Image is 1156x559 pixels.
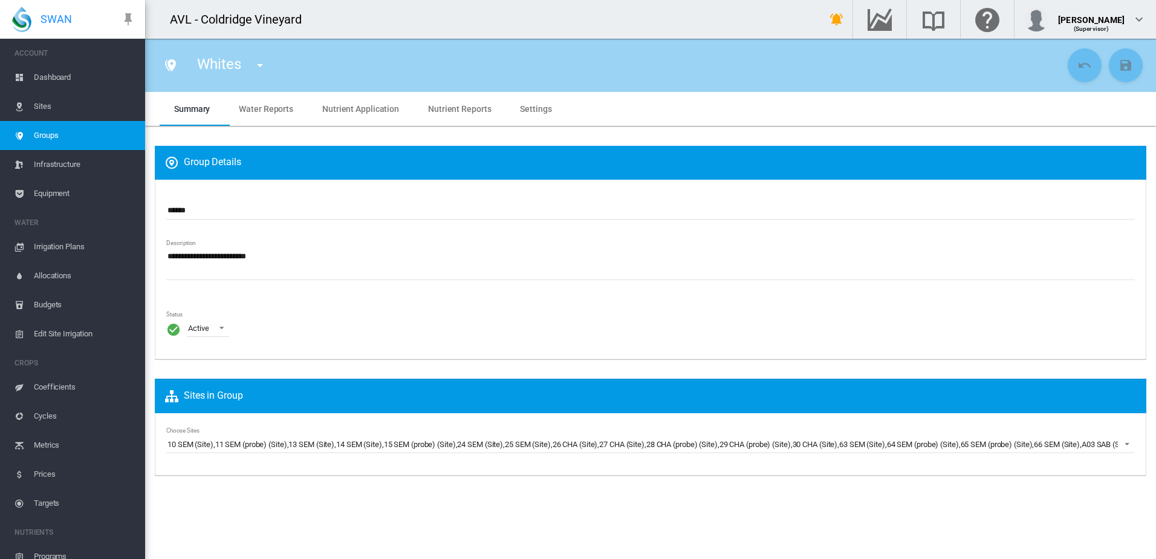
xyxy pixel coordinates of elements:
div: Active [188,324,209,333]
span: Targets [34,489,135,518]
span: Coefficients [34,373,135,402]
span: Edit Site Irrigation [34,319,135,348]
div: 63 SEM (Site) [839,439,885,450]
span: Group Details [164,155,241,170]
md-icon: icon-content-save [1119,58,1133,73]
div: 11 SEM (probe) (Site) [215,439,287,450]
md-icon: Click here for help [973,12,1002,27]
div: 10 SEM (Site) [167,439,213,450]
md-select: Status : Active [187,319,229,337]
span: Whites [197,56,241,73]
span: Nutrient Reports [428,104,491,114]
span: Infrastructure [34,150,135,179]
span: CROPS [15,353,135,373]
span: Settings [520,104,551,114]
md-icon: icon-undo [1077,58,1092,73]
span: NUTRIENTS [15,523,135,542]
span: Nutrient Application [322,104,399,114]
span: Allocations [34,261,135,290]
span: Cycles [34,402,135,431]
span: Equipment [34,179,135,208]
span: ACCOUNT [15,44,135,63]
span: Dashboard [34,63,135,92]
div: 27 CHA (Site) [599,439,645,450]
img: profile.jpg [1024,7,1048,31]
button: icon-menu-down [248,53,272,77]
div: 29 CHA (probe) (Site) [719,439,791,450]
span: (Supervisor) [1074,25,1109,32]
div: 28 CHA (probe) (Site) [646,439,718,450]
div: 15 SEM (probe) (Site) [384,439,456,450]
div: 66 SEM (Site) [1034,439,1080,450]
span: Budgets [34,290,135,319]
span: SWAN [41,11,72,27]
md-icon: icon-chevron-down [1132,12,1146,27]
button: icon-bell-ring [825,7,849,31]
div: 30 CHA (Site) [793,439,838,450]
md-select: Choose Sites: 10 SEM (Site) , 11 SEM (probe) (Site) , 13 SEM (Site) , 14 SEM (Site) , 15 SEM (pro... [166,435,1135,453]
span: Sites in Group [164,389,243,404]
div: 26 CHA (Site) [553,439,598,450]
button: Save Changes [1109,48,1143,82]
md-icon: icon-pin [121,12,135,27]
div: 13 SEM (Site) [288,439,334,450]
span: WATER [15,213,135,232]
div: 14 SEM (Site) [336,439,382,450]
span: Prices [34,460,135,489]
i: Active [166,322,181,337]
span: Groups [34,121,135,150]
img: SWAN-Landscape-Logo-Colour-drop.png [12,7,31,32]
div: AVL - Coldridge Vineyard [170,11,313,28]
button: Cancel Changes [1068,48,1102,82]
div: A03 SAB (Site) [1082,439,1131,450]
div: 25 SEM (Site) [505,439,551,450]
span: Metrics [34,431,135,460]
span: Summary [174,104,210,114]
button: Click to go to list of groups [158,53,183,77]
div: 24 SEM (Site) [457,439,503,450]
md-icon: icon-bell-ring [830,12,844,27]
md-icon: icon-map-marker-multiple [163,58,178,73]
div: 65 SEM (probe) (Site) [961,439,1033,450]
md-icon: Search the knowledge base [919,12,948,27]
div: [PERSON_NAME] [1058,9,1125,21]
span: Irrigation Plans [34,232,135,261]
md-icon: icon-map-marker-circle [164,155,184,170]
span: Water Reports [239,104,293,114]
span: Sites [34,92,135,121]
div: 64 SEM (probe) (Site) [887,439,959,450]
md-icon: Go to the Data Hub [865,12,894,27]
md-icon: icon-menu-down [253,58,267,73]
span: , , , , , , , , , , , , , , , , , , , , , [167,439,1118,450]
md-icon: icon-sitemap [164,389,184,404]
